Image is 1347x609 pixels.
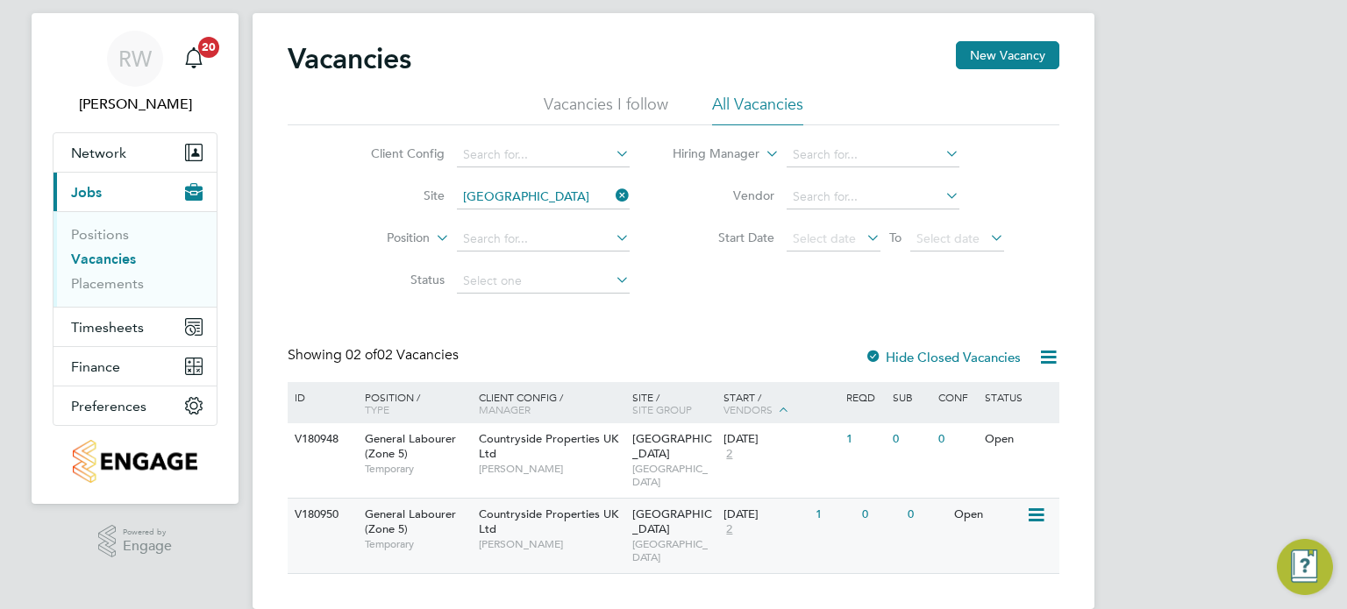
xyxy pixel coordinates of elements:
[71,319,144,336] span: Timesheets
[457,143,630,167] input: Search for...
[344,272,445,287] label: Status
[980,423,1057,456] div: Open
[71,398,146,414] span: Preferences
[365,537,470,551] span: Temporary
[73,440,196,483] img: countryside-properties-logo-retina.png
[479,402,531,416] span: Manager
[787,143,959,167] input: Search for...
[176,31,211,87] a: 20
[934,423,980,456] div: 0
[723,522,735,537] span: 2
[53,308,217,346] button: Timesheets
[53,386,217,425] button: Preferences
[365,462,470,476] span: Temporary
[198,37,219,58] span: 20
[842,423,887,456] div: 1
[950,499,1026,531] div: Open
[884,226,907,249] span: To
[632,462,716,489] span: [GEOGRAPHIC_DATA]
[956,41,1059,69] button: New Vacancy
[290,382,352,412] div: ID
[719,382,842,426] div: Start /
[53,94,217,115] span: Richard Walsh
[71,251,136,267] a: Vacancies
[888,423,934,456] div: 0
[628,382,720,424] div: Site /
[118,47,152,70] span: RW
[632,431,712,461] span: [GEOGRAPHIC_DATA]
[288,346,462,365] div: Showing
[934,382,980,412] div: Conf
[71,145,126,161] span: Network
[1277,539,1333,595] button: Engage Resource Center
[723,447,735,462] span: 2
[632,402,692,416] span: Site Group
[793,230,856,246] span: Select date
[457,227,630,251] input: Search for...
[787,185,959,209] input: Search for...
[53,347,217,386] button: Finance
[479,506,618,536] span: Countryside Properties UK Ltd
[290,499,352,531] div: V180950
[344,188,445,203] label: Site
[673,230,774,245] label: Start Date
[659,145,759,163] label: Hiring Manager
[632,537,716,564] span: [GEOGRAPHIC_DATA]
[71,184,102,201] span: Jobs
[365,506,456,536] span: General Labourer (Zone 5)
[723,507,807,522] div: [DATE]
[365,431,456,461] span: General Labourer (Zone 5)
[723,402,773,416] span: Vendors
[71,226,129,243] a: Positions
[632,506,712,536] span: [GEOGRAPHIC_DATA]
[123,525,172,540] span: Powered by
[673,188,774,203] label: Vendor
[53,440,217,483] a: Go to home page
[457,185,630,209] input: Search for...
[811,499,857,531] div: 1
[916,230,980,246] span: Select date
[123,539,172,554] span: Engage
[329,230,430,247] label: Position
[290,423,352,456] div: V180948
[71,358,120,375] span: Finance
[479,537,624,551] span: [PERSON_NAME]
[479,431,618,461] span: Countryside Properties UK Ltd
[723,432,837,447] div: [DATE]
[479,462,624,476] span: [PERSON_NAME]
[712,94,803,125] li: All Vacancies
[980,382,1057,412] div: Status
[457,269,630,294] input: Select one
[352,382,474,424] div: Position /
[365,402,389,416] span: Type
[53,133,217,172] button: Network
[888,382,934,412] div: Sub
[71,275,144,292] a: Placements
[53,173,217,211] button: Jobs
[544,94,668,125] li: Vacancies I follow
[858,499,903,531] div: 0
[842,382,887,412] div: Reqd
[98,525,173,558] a: Powered byEngage
[346,346,377,364] span: 02 of
[903,499,949,531] div: 0
[32,13,239,504] nav: Main navigation
[288,41,411,76] h2: Vacancies
[474,382,628,424] div: Client Config /
[53,31,217,115] a: RW[PERSON_NAME]
[344,145,445,161] label: Client Config
[53,211,217,307] div: Jobs
[865,349,1021,365] label: Hide Closed Vacancies
[346,346,459,364] span: 02 Vacancies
